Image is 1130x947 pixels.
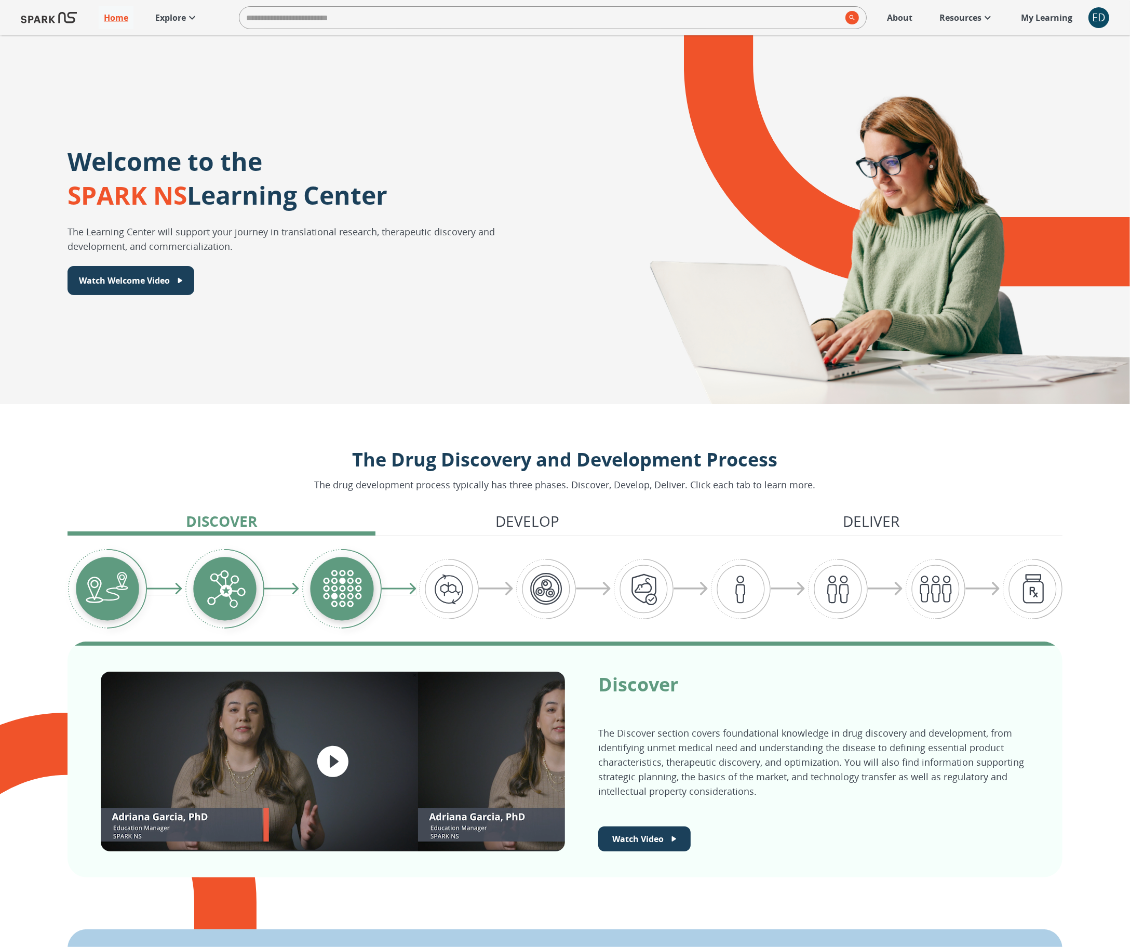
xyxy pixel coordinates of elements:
[79,274,170,287] p: Watch Welcome Video
[882,6,918,29] a: About
[315,478,816,492] p: The drug development process typically has three phases. Discover, Develop, Deliver. Click each t...
[264,583,299,595] img: arrow-right
[1021,11,1072,24] p: My Learning
[479,582,514,596] img: arrow-right
[310,739,356,784] button: play video
[1088,7,1109,28] button: account of current user
[939,11,981,24] p: Resources
[674,582,708,596] img: arrow-right
[843,510,899,532] p: Deliver
[147,583,182,595] img: arrow-right
[598,726,1029,798] p: The Discover section covers foundational knowledge in drug discovery and development, from identi...
[841,7,859,29] button: search
[576,582,611,596] img: arrow-right
[598,672,1029,697] p: Discover
[965,582,1000,596] img: arrow-right
[68,549,1062,629] div: Graphic showing the progression through the Discover, Develop, and Deliver pipeline, highlighting...
[315,446,816,474] p: The Drug Discovery and Development Process
[598,826,691,851] button: Watch Welcome Video
[68,178,187,212] span: SPARK NS
[68,224,554,254] p: The Learning Center will support your journey in translational research, therapeutic discovery an...
[599,35,1130,404] div: A montage of drug development icons and a SPARK NS logo design element
[613,833,664,845] p: Watch Video
[887,11,912,24] p: About
[68,266,194,295] button: Watch Welcome Video
[934,6,999,29] a: Resources
[68,144,387,212] p: Welcome to the Learning Center
[1088,7,1109,28] div: ED
[21,5,77,30] img: Logo of SPARK at Stanford
[104,11,128,24] p: Home
[155,11,186,24] p: Explore
[101,672,565,851] div: Logo of SPARK NS, featuring the words "Discover: Drug Discovery and Early Planning"
[771,582,805,596] img: arrow-right
[495,510,559,532] p: Develop
[186,510,257,532] p: Discover
[99,6,133,29] a: Home
[382,583,416,595] img: arrow-right
[150,6,204,29] a: Explore
[868,582,903,596] img: arrow-right
[1016,6,1078,29] a: My Learning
